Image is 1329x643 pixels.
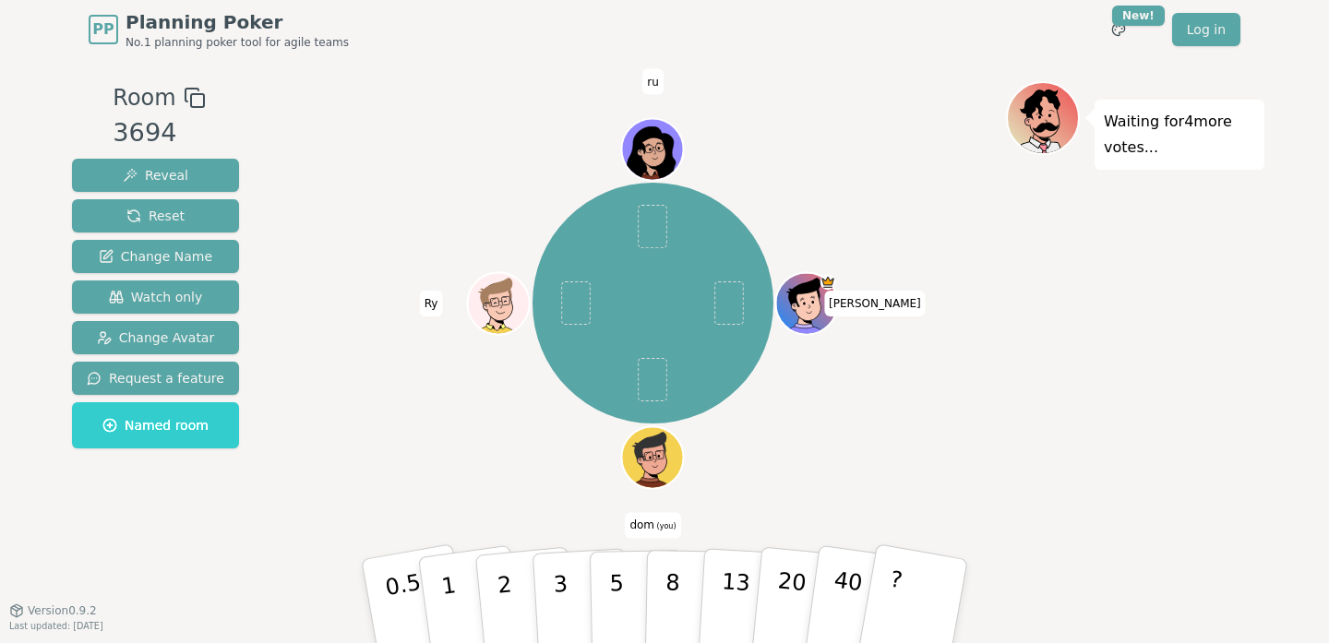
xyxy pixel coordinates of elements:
[420,291,443,316] span: Click to change your name
[126,207,185,225] span: Reset
[97,328,215,347] span: Change Avatar
[1102,13,1135,46] button: New!
[642,68,664,94] span: Click to change your name
[87,369,224,387] span: Request a feature
[72,240,239,273] button: Change Name
[625,512,680,538] span: Click to change your name
[72,321,239,354] button: Change Avatar
[126,35,349,50] span: No.1 planning poker tool for agile teams
[123,166,188,185] span: Reveal
[1112,6,1165,26] div: New!
[9,603,97,618] button: Version0.9.2
[9,621,103,631] span: Last updated: [DATE]
[92,18,114,41] span: PP
[99,247,212,266] span: Change Name
[89,9,349,50] a: PPPlanning PokerNo.1 planning poker tool for agile teams
[624,428,682,486] button: Click to change your avatar
[824,291,926,316] span: Click to change your name
[72,280,239,314] button: Watch only
[113,81,175,114] span: Room
[72,362,239,395] button: Request a feature
[113,114,205,152] div: 3694
[72,199,239,232] button: Reset
[820,274,836,290] span: Matthew J is the host
[654,522,676,530] span: (you)
[72,402,239,448] button: Named room
[1104,109,1255,161] p: Waiting for 4 more votes...
[72,159,239,192] button: Reveal
[126,9,349,35] span: Planning Poker
[1172,13,1240,46] a: Log in
[102,416,209,435] span: Named room
[28,603,97,618] span: Version 0.9.2
[109,288,203,306] span: Watch only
